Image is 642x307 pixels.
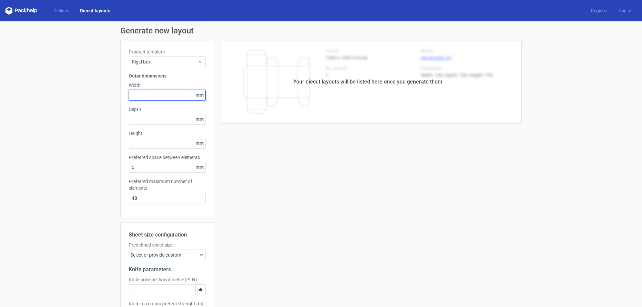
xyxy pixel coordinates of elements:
[120,27,522,35] h1: Generate new layout
[129,231,206,239] h2: Sheet size configuration
[129,300,206,307] label: Knife maximum preferred lenght (m)
[129,72,206,79] h3: Outer dimensions
[129,130,206,137] label: Height
[194,138,205,148] span: mm
[48,7,75,14] a: Dielines
[132,58,198,65] span: Rigid box
[129,250,206,260] div: Select or provide custom
[129,82,206,89] label: Width
[129,106,206,113] label: Depth
[585,7,613,14] a: Register
[194,114,205,124] span: mm
[194,90,205,100] span: mm
[194,162,205,172] span: mm
[129,48,206,55] label: Product template
[129,178,206,191] label: Preferred maximum number of elements
[129,242,206,248] label: Predefined sheet size
[195,285,205,295] span: pln
[129,266,206,274] h2: Knife parameters
[129,276,206,283] label: Knife price per linear metre (PLN)
[613,7,637,14] a: Log in
[293,78,442,86] div: Your diecut layouts will be listed here once you generate them
[75,7,116,14] a: Diecut layouts
[129,154,206,161] label: Preferred space between elements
